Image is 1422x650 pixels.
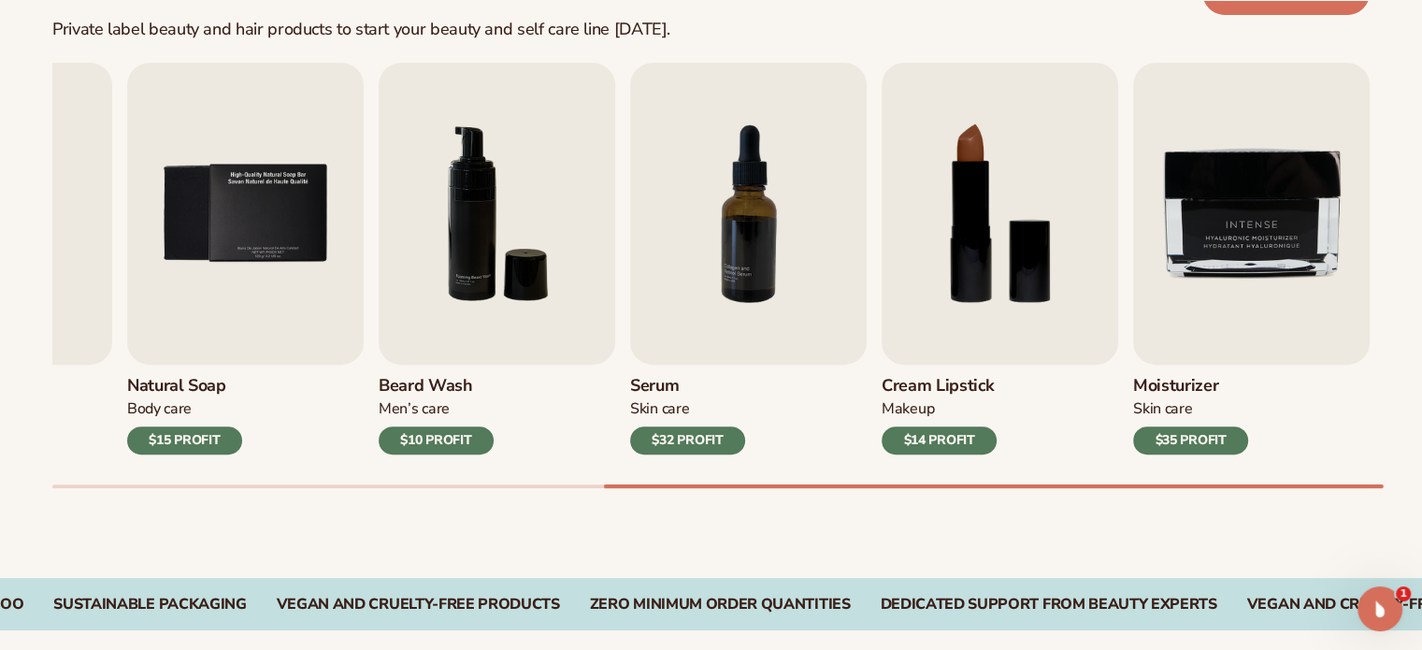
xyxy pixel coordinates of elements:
[630,63,867,455] a: 7 / 9
[1396,586,1411,601] span: 1
[1133,63,1370,455] a: 9 / 9
[590,596,851,614] div: ZERO MINIMUM ORDER QUANTITIES
[630,399,745,419] div: Skin Care
[127,426,242,455] div: $15 PROFIT
[127,376,242,397] h3: Natural Soap
[52,20,670,40] div: Private label beauty and hair products to start your beauty and self care line [DATE].
[379,63,615,455] a: 6 / 9
[630,426,745,455] div: $32 PROFIT
[880,596,1216,614] div: DEDICATED SUPPORT FROM BEAUTY EXPERTS
[379,399,494,419] div: Men’s Care
[1357,586,1402,631] iframe: Intercom live chat
[379,426,494,455] div: $10 PROFIT
[630,376,745,397] h3: Serum
[882,399,997,419] div: Makeup
[379,376,494,397] h3: Beard Wash
[882,426,997,455] div: $14 PROFIT
[277,596,560,614] div: VEGAN AND CRUELTY-FREE PRODUCTS
[127,63,364,455] a: 5 / 9
[53,596,246,614] div: SUSTAINABLE PACKAGING
[127,399,242,419] div: Body Care
[1133,426,1248,455] div: $35 PROFIT
[1133,376,1248,397] h3: Moisturizer
[1133,399,1248,419] div: Skin Care
[882,376,997,397] h3: Cream Lipstick
[882,63,1118,455] a: 8 / 9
